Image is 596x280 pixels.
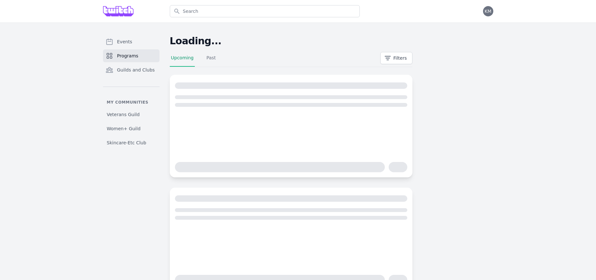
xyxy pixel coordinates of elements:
[103,109,160,120] a: Veterans Guild
[103,64,160,76] a: Guilds and Clubs
[107,111,140,118] span: Veterans Guild
[117,53,138,59] span: Programs
[103,35,160,148] nav: Sidebar
[103,49,160,62] a: Programs
[103,137,160,148] a: Skincare-Etc Club
[117,38,132,45] span: Events
[205,55,217,67] a: Past
[103,6,134,16] img: Grove
[485,9,491,13] span: KM
[117,67,155,73] span: Guilds and Clubs
[170,55,195,67] a: Upcoming
[103,123,160,134] a: Women+ Guild
[380,52,412,64] button: Filters
[107,125,141,132] span: Women+ Guild
[103,100,160,105] p: My communities
[170,5,360,17] input: Search
[170,35,412,47] h2: Loading...
[107,140,146,146] span: Skincare-Etc Club
[103,35,160,48] a: Events
[483,6,493,16] button: KM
